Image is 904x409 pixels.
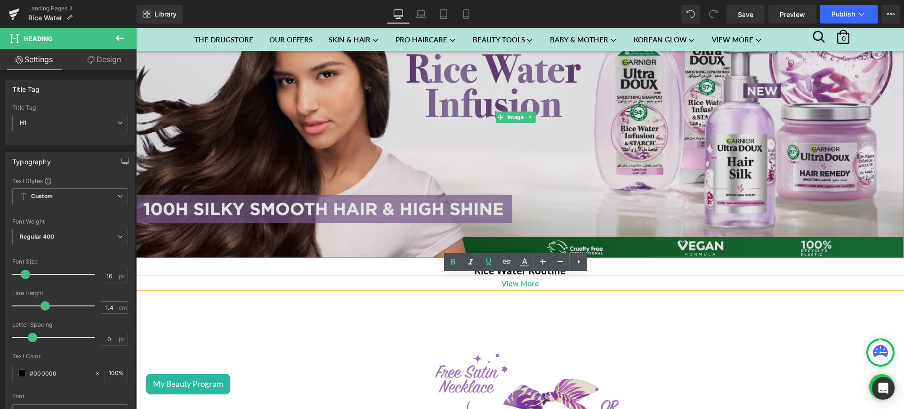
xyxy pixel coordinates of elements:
div: Title Tag [12,104,128,111]
div: % [105,365,128,382]
span: Heading [24,35,53,42]
b: Regular 400 [20,233,55,240]
a: 0 [698,0,717,9]
div: Typography [12,152,51,166]
a: Design [70,49,138,70]
div: Font Weight [12,218,128,225]
span: View More [365,250,403,259]
span: em [119,305,127,311]
a: Preview [768,5,816,24]
a: Landing Pages [28,5,137,12]
span: Rice Water [28,14,62,22]
button: More [881,5,900,24]
a: New Library [137,5,183,24]
div: Letter Spacing [12,321,128,328]
a: Tablet [432,5,455,24]
div: Open Intercom Messenger [872,377,895,400]
button: Redo [704,5,723,24]
div: Line Height [12,290,128,297]
div: Text Styles [12,177,128,184]
span: Image [370,83,390,95]
span: Library [154,10,177,18]
b: Custom [31,192,53,200]
b: H1 [20,119,26,126]
div: Font Size [12,258,128,265]
button: My Beauty Program [10,345,94,366]
div: Text Color [12,353,128,360]
strong: Rice Water Routine [338,236,430,249]
div: Title Tag [12,80,40,93]
a: Desktop [387,5,410,24]
span: Preview [780,9,805,19]
span: px [119,336,127,342]
span: 0 [698,7,717,14]
button: Publish [820,5,878,24]
a: Expand / Collapse [389,83,399,95]
button: Undo [681,5,700,24]
span: Publish [831,10,855,18]
input: Color [30,368,90,378]
div: Font [12,393,128,400]
a: Mobile [455,5,477,24]
span: Save [738,9,753,19]
a: Laptop [410,5,432,24]
span: px [119,273,127,279]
